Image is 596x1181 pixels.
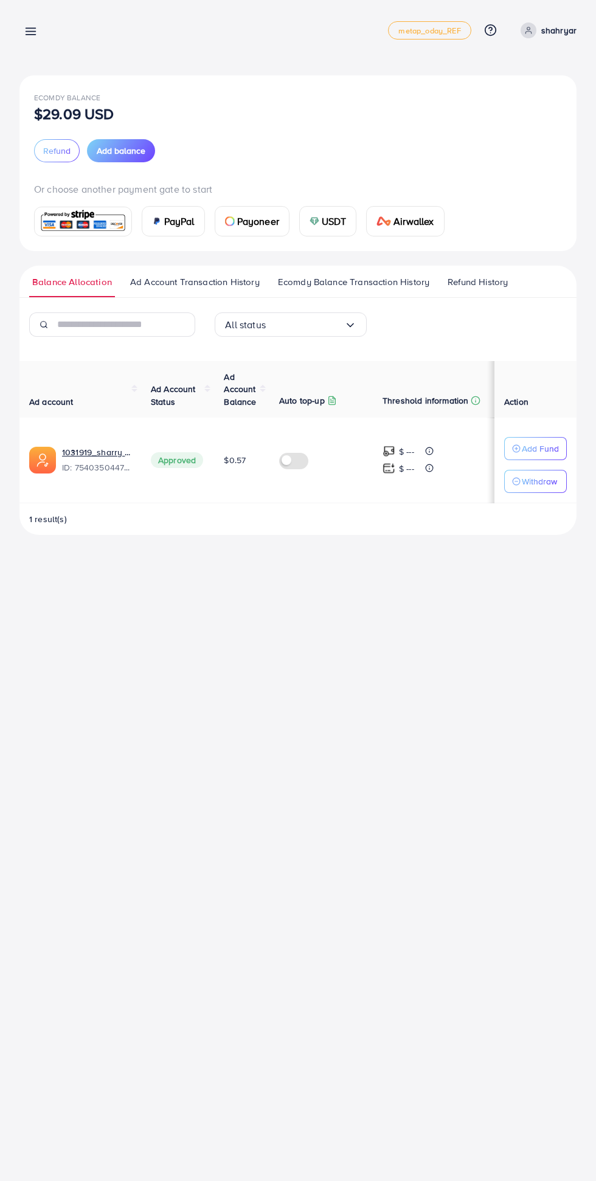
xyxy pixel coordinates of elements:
p: $ --- [399,444,414,459]
span: Approved [151,452,203,468]
button: Add Fund [504,437,567,460]
img: card [38,208,128,235]
p: shahryar [541,23,577,38]
span: Refund History [448,275,508,289]
p: Auto top-up [279,393,325,408]
img: top-up amount [383,445,395,458]
span: 1 result(s) [29,513,67,525]
p: Withdraw [522,474,557,489]
p: Or choose another payment gate to start [34,182,562,196]
p: $29.09 USD [34,106,114,121]
img: card [310,216,319,226]
span: Ad Account Balance [224,371,256,408]
img: ic-ads-acc.e4c84228.svg [29,447,56,473]
span: Ecomdy Balance Transaction History [278,275,429,289]
span: Balance Allocation [32,275,112,289]
span: Action [504,396,528,408]
span: metap_oday_REF [398,27,460,35]
a: metap_oday_REF [388,21,471,40]
a: cardAirwallex [366,206,444,236]
span: Payoneer [237,214,279,229]
span: Ad Account Status [151,383,196,407]
a: shahryar [516,22,577,38]
span: Refund [43,145,71,157]
a: cardUSDT [299,206,357,236]
span: Ecomdy Balance [34,92,100,103]
input: Search for option [266,315,344,334]
img: card [152,216,162,226]
span: $0.57 [224,454,246,466]
span: Airwallex [393,214,434,229]
span: Ad account [29,396,74,408]
p: Threshold information [383,393,468,408]
img: top-up amount [383,462,395,475]
span: ID: 7540350447681863698 [62,461,131,473]
div: Search for option [215,312,367,337]
button: Withdraw [504,470,567,493]
p: $ --- [399,461,414,476]
span: All status [225,315,266,334]
button: Refund [34,139,80,162]
a: 1031919_sharry mughal_1755624852344 [62,446,131,458]
a: cardPayoneer [215,206,289,236]
span: Add balance [97,145,145,157]
div: <span class='underline'>1031919_sharry mughal_1755624852344</span></br>7540350447681863698 [62,446,131,474]
img: card [225,216,235,226]
a: card [34,207,132,236]
img: card [376,216,391,226]
span: Ad Account Transaction History [130,275,260,289]
button: Add balance [87,139,155,162]
a: cardPayPal [142,206,205,236]
span: PayPal [164,214,195,229]
span: USDT [322,214,347,229]
p: Add Fund [522,441,559,456]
